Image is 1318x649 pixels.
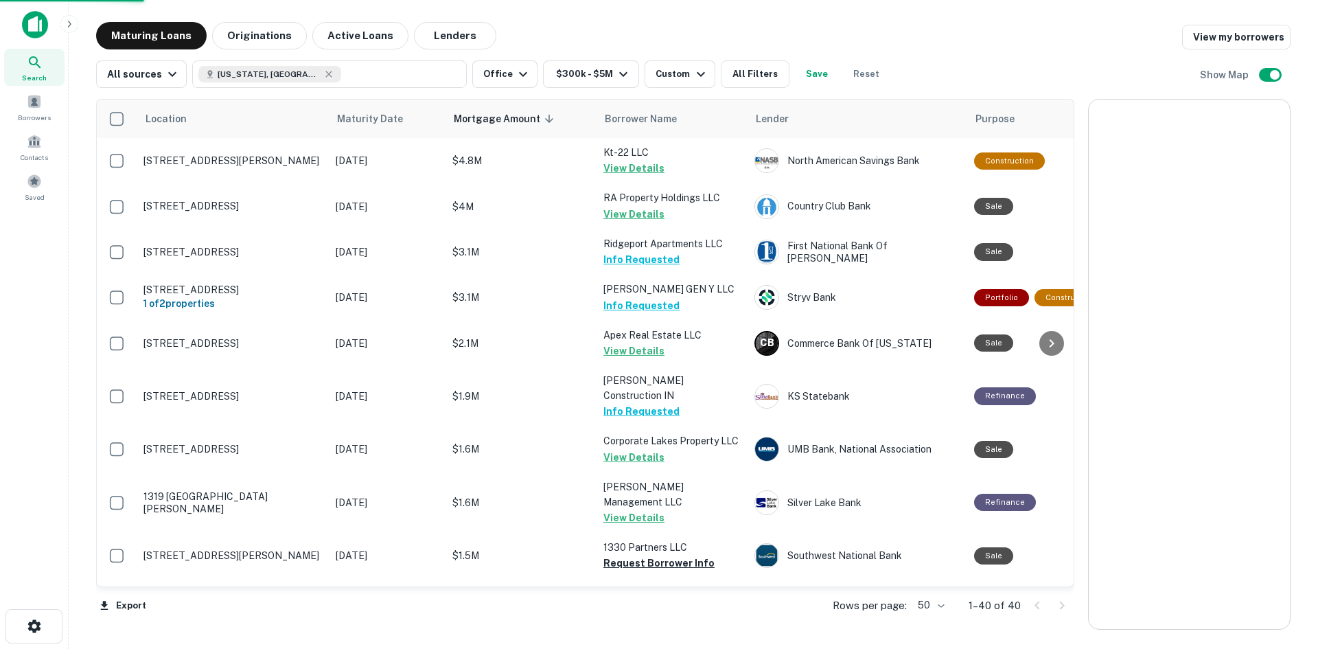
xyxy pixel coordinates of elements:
[137,100,329,138] th: Location
[974,387,1036,405] div: This loan purpose was for refinancing
[974,441,1013,458] div: Sale
[603,403,680,420] button: Info Requested
[597,100,748,138] th: Borrower Name
[96,22,207,49] button: Maturing Loans
[143,296,322,311] h6: 1 of 2 properties
[974,547,1013,565] div: Sale
[755,286,778,309] img: picture
[336,244,439,260] p: [DATE]
[336,548,439,563] p: [DATE]
[603,328,741,343] p: Apex Real Estate LLC
[472,60,537,88] button: Office
[603,190,741,205] p: RA Property Holdings LLC
[4,128,65,166] a: Contacts
[452,389,590,404] p: $1.9M
[452,290,590,305] p: $3.1M
[1249,539,1318,605] iframe: Chat Widget
[96,60,187,88] button: All sources
[143,246,322,258] p: [STREET_ADDRESS]
[603,160,664,177] button: View Details
[603,343,664,359] button: View Details
[336,290,439,305] p: [DATE]
[755,240,778,264] img: picture
[754,148,960,173] div: North American Savings Bank
[603,479,741,510] p: [PERSON_NAME] Management LLC
[312,22,408,49] button: Active Loans
[603,510,664,526] button: View Details
[22,72,47,83] span: Search
[25,192,45,203] span: Saved
[452,548,590,563] p: $1.5M
[22,11,48,38] img: capitalize-icon.png
[107,66,181,82] div: All sources
[967,100,1112,138] th: Purpose
[1200,67,1251,82] h6: Show Map
[143,443,322,455] p: [STREET_ADDRESS]
[974,289,1029,306] div: This is a portfolio loan with 2 properties
[754,285,960,310] div: Stryv Bank
[4,168,65,205] a: Saved
[760,336,774,350] p: C B
[603,251,680,268] button: Info Requested
[143,490,322,515] p: 1319 [GEOGRAPHIC_DATA][PERSON_NAME]
[754,194,960,219] div: Country Club Bank
[452,199,590,214] p: $4M
[603,555,715,571] button: Request Borrower Info
[192,60,467,88] button: [US_STATE], [GEOGRAPHIC_DATA]
[603,433,741,448] p: Corporate Lakes Property LLC
[754,331,960,356] div: Commerce Bank Of [US_STATE]
[336,442,439,457] p: [DATE]
[755,385,778,408] img: picture
[603,540,741,555] p: 1330 Partners LLC
[755,437,778,461] img: picture
[452,442,590,457] p: $1.6M
[543,60,639,88] button: $300k - $5M
[795,60,839,88] button: Save your search to get updates of matches that match your search criteria.
[603,373,741,403] p: [PERSON_NAME] Construction IN
[143,390,322,402] p: [STREET_ADDRESS]
[969,597,1021,614] p: 1–40 of 40
[974,334,1013,352] div: Sale
[212,22,307,49] button: Originations
[755,149,778,172] img: picture
[603,206,664,223] button: View Details
[755,491,778,514] img: picture
[975,111,1015,127] span: Purpose
[446,100,597,138] th: Mortgage Amount
[336,389,439,404] p: [DATE]
[143,549,322,562] p: [STREET_ADDRESS][PERSON_NAME]
[143,200,322,212] p: [STREET_ADDRESS]
[754,384,960,409] div: KS Statebank
[974,243,1013,260] div: Sale
[4,89,65,126] a: Borrowers
[754,490,960,515] div: Silver Lake Bank
[454,111,558,127] span: Mortgage Amount
[452,153,590,168] p: $4.8M
[645,60,715,88] button: Custom
[143,337,322,350] p: [STREET_ADDRESS]
[1182,25,1291,49] a: View my borrowers
[4,49,65,86] a: Search
[603,236,741,251] p: Ridgeport Apartments LLC
[452,336,590,351] p: $2.1M
[336,153,439,168] p: [DATE]
[1034,289,1105,306] div: This loan purpose was for construction
[143,155,322,167] p: [STREET_ADDRESS][PERSON_NAME]
[452,244,590,260] p: $3.1M
[974,198,1013,215] div: Sale
[452,495,590,510] p: $1.6M
[336,336,439,351] p: [DATE]
[603,449,664,466] button: View Details
[414,22,496,49] button: Lenders
[336,199,439,214] p: [DATE]
[603,585,741,600] p: SW Villa West LLC
[329,100,446,138] th: Maturity Date
[754,437,960,462] div: UMB Bank, National Association
[755,544,778,567] img: picture
[754,240,960,264] div: First National Bank Of [PERSON_NAME]
[603,282,741,297] p: [PERSON_NAME] GEN Y LLC
[337,111,421,127] span: Maturity Date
